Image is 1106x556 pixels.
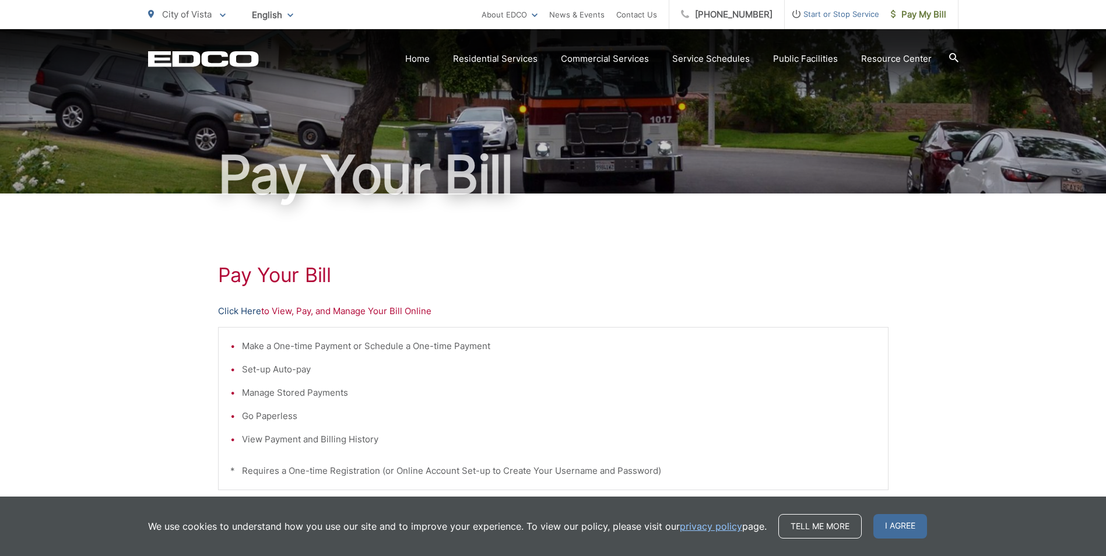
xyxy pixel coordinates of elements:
[861,52,932,66] a: Resource Center
[243,5,302,25] span: English
[162,9,212,20] span: City of Vista
[230,464,876,478] p: * Requires a One-time Registration (or Online Account Set-up to Create Your Username and Password)
[778,514,862,539] a: Tell me more
[773,52,838,66] a: Public Facilities
[148,519,767,533] p: We use cookies to understand how you use our site and to improve your experience. To view our pol...
[561,52,649,66] a: Commercial Services
[218,304,889,318] p: to View, Pay, and Manage Your Bill Online
[891,8,946,22] span: Pay My Bill
[242,432,876,446] li: View Payment and Billing History
[549,8,605,22] a: News & Events
[242,409,876,423] li: Go Paperless
[616,8,657,22] a: Contact Us
[482,8,538,22] a: About EDCO
[453,52,538,66] a: Residential Services
[242,363,876,376] li: Set-up Auto-pay
[148,51,259,67] a: EDCD logo. Return to the homepage.
[405,52,430,66] a: Home
[680,519,742,533] a: privacy policy
[242,386,876,400] li: Manage Stored Payments
[873,514,927,539] span: I agree
[672,52,750,66] a: Service Schedules
[218,263,889,287] h1: Pay Your Bill
[218,304,261,318] a: Click Here
[242,339,876,353] li: Make a One-time Payment or Schedule a One-time Payment
[148,146,958,204] h1: Pay Your Bill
